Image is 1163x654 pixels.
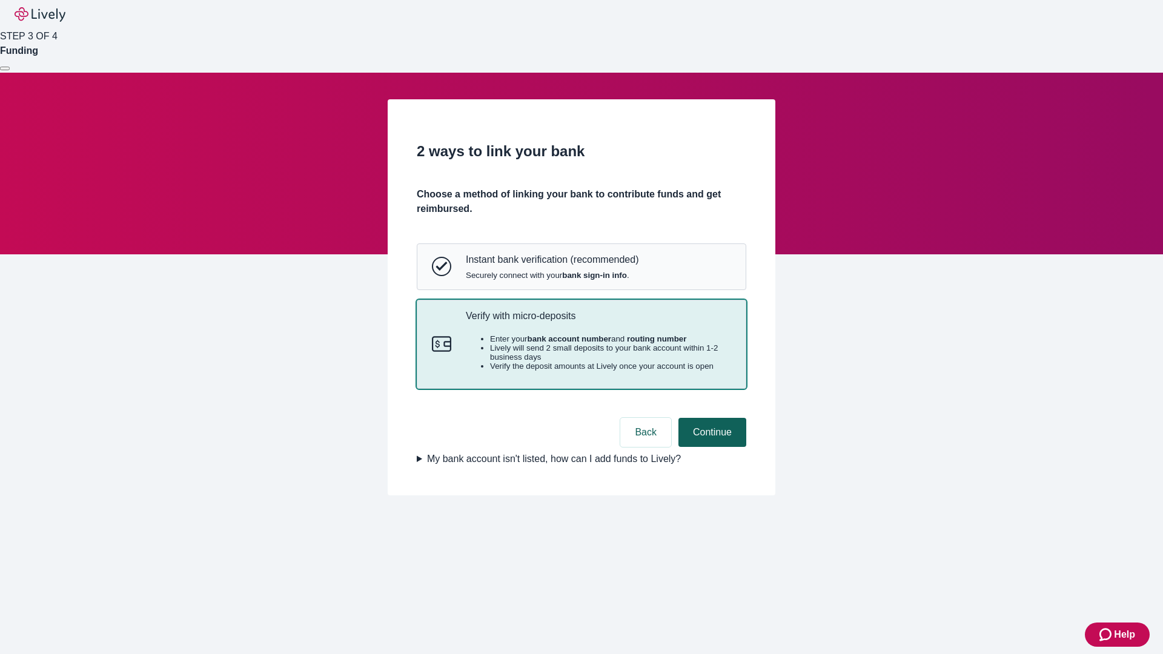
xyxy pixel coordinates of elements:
li: Verify the deposit amounts at Lively once your account is open [490,362,731,371]
svg: Micro-deposits [432,334,451,354]
p: Instant bank verification (recommended) [466,254,638,265]
strong: bank account number [528,334,612,343]
li: Lively will send 2 small deposits to your bank account within 1-2 business days [490,343,731,362]
button: Continue [678,418,746,447]
button: Back [620,418,671,447]
button: Micro-depositsVerify with micro-depositsEnter yourbank account numberand routing numberLively wil... [417,300,746,389]
svg: Instant bank verification [432,257,451,276]
p: Verify with micro-deposits [466,310,731,322]
span: Help [1114,627,1135,642]
svg: Zendesk support icon [1099,627,1114,642]
button: Instant bank verificationInstant bank verification (recommended)Securely connect with yourbank si... [417,244,746,289]
summary: My bank account isn't listed, how can I add funds to Lively? [417,452,746,466]
h4: Choose a method of linking your bank to contribute funds and get reimbursed. [417,187,746,216]
strong: routing number [627,334,686,343]
strong: bank sign-in info [562,271,627,280]
li: Enter your and [490,334,731,343]
span: Securely connect with your . [466,271,638,280]
h2: 2 ways to link your bank [417,140,746,162]
button: Zendesk support iconHelp [1085,623,1150,647]
img: Lively [15,7,65,22]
